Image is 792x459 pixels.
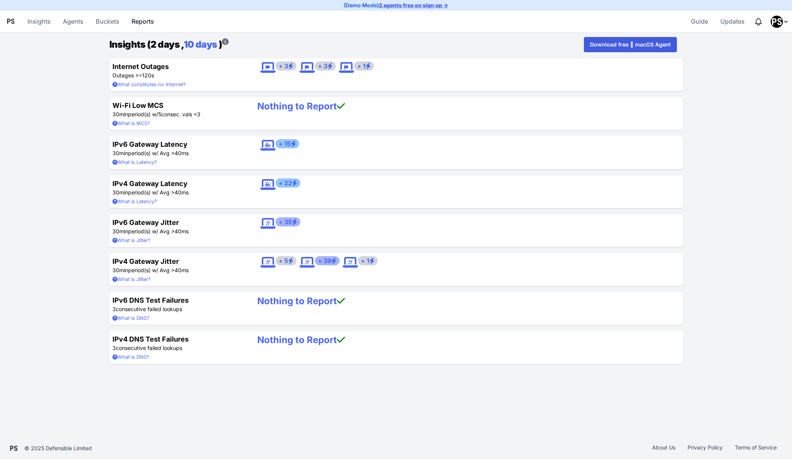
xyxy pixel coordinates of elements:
[112,111,128,117] span: 30min
[112,228,128,234] span: 30min
[112,149,245,157] p: period(s) w/ Avg >
[112,237,245,244] summary: What is Jitter?
[344,2,448,9] p: (Demo Mode)
[175,267,189,273] span: 40ms
[112,100,245,111] h4: Wi-Fi Low MCS
[315,61,336,71] summary: + 3
[112,344,245,352] p: consecutive failed lookups
[379,2,448,8] a: 2 agents free on sign up →
[112,353,245,361] summary: What is DNS?
[717,12,748,30] a: Updates
[24,445,92,452] div: © 2025 Defensible Limited
[112,266,245,274] p: period(s) w/ Avg >
[112,256,245,266] h4: IPv4 Gateway Jitter
[197,111,200,117] span: 3
[276,178,300,188] summary: + 22
[584,37,677,52] a: Download free  macOS Agent
[112,189,245,196] p: period(s) w/ Avg >
[112,120,245,127] summary: What is MCS?
[112,334,245,344] h4: IPv4 DNS Test Failures
[257,334,345,345] a: Nothing to Report
[729,444,783,453] a: Terms of Service
[681,444,729,453] a: Privacy Policy
[112,228,245,235] p: period(s) w/ Avg >
[175,228,189,234] span: 40ms
[771,16,783,28] img: Pansift Demo Account
[358,256,378,265] summary: + 1
[112,345,116,351] span: 3
[109,38,229,51] h1: Insights (2 days , )
[112,178,245,189] h4: IPv4 Gateway Latency
[276,61,297,71] summary: + 3
[112,276,245,283] summary: What is Jitter?
[112,61,245,72] h4: Internet Outages
[354,61,374,71] summary: + 1
[112,306,116,312] span: 3
[315,256,340,265] summary: + 39
[158,111,161,117] span: 5
[60,12,87,30] a: Agents
[184,39,217,50] a: 10 days
[112,315,245,322] summary: What is DNS?
[112,111,245,118] p: period(s) w/ consec. vals <
[112,305,245,313] p: consecutive failed lookups
[257,101,345,112] a: Nothing to Report
[112,198,245,205] summary: What is Latency?
[142,72,154,79] span: 120s
[112,295,245,305] h4: IPv6 DNS Test Failures
[276,139,299,148] summary: + 15
[112,139,245,149] h4: IPv6 Gateway Latency
[112,159,245,166] summary: What is Latency?
[257,295,345,307] a: Nothing to Report
[688,12,711,30] a: Guide
[175,189,189,196] span: 40ms
[754,17,763,26] div: Notifications
[93,12,122,30] a: Buckets
[175,150,189,156] span: 40ms
[112,217,245,228] h4: IPv6 Gateway Jitter
[771,16,789,28] div: Profile Menu
[691,14,708,29] span: Guide
[276,256,297,265] summary: + 5
[128,12,157,30] a: Reports
[112,72,245,79] p: Outages >=
[720,14,745,29] span: Updates
[112,150,128,156] span: 30min
[646,444,681,453] a: About Us
[276,217,300,226] summary: + 35
[112,81,245,88] summary: What constitutes no Internet?
[24,12,54,30] a: Insights
[112,267,128,273] span: 30min
[112,189,128,196] span: 30min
